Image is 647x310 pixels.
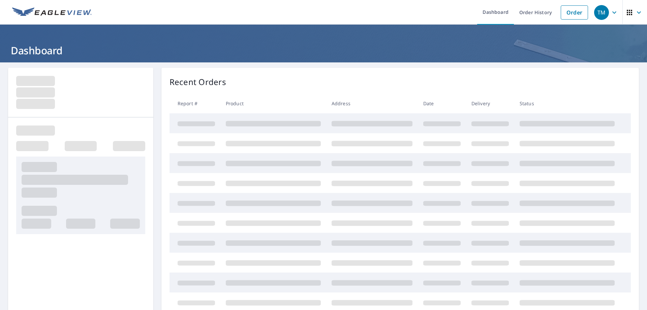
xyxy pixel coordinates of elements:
th: Date [418,93,466,113]
div: TM [594,5,609,20]
p: Recent Orders [170,76,226,88]
h1: Dashboard [8,44,639,57]
th: Status [514,93,620,113]
th: Product [220,93,326,113]
img: EV Logo [12,7,92,18]
a: Order [561,5,588,20]
th: Address [326,93,418,113]
th: Delivery [466,93,514,113]
th: Report # [170,93,220,113]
